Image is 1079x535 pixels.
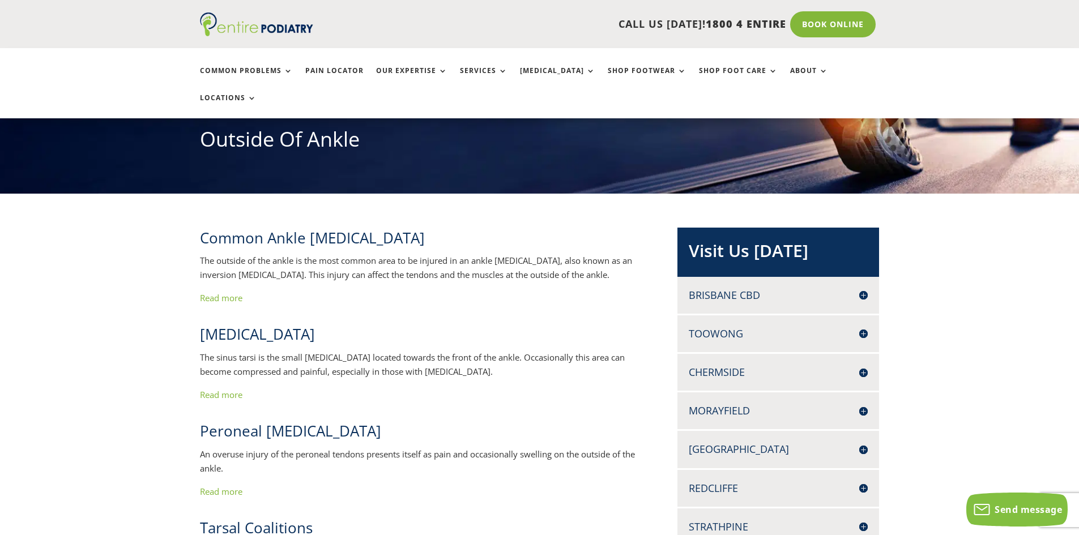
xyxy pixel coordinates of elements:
[689,239,868,268] h2: Visit Us [DATE]
[689,442,868,456] h4: [GEOGRAPHIC_DATA]
[200,324,641,350] h2: [MEDICAL_DATA]
[608,67,686,91] a: Shop Footwear
[357,17,786,32] p: CALL US [DATE]!
[200,27,313,38] a: Entire Podiatry
[689,520,868,534] h4: Strathpine
[376,67,447,91] a: Our Expertise
[200,486,242,497] a: Read more
[966,493,1068,527] button: Send message
[790,67,828,91] a: About
[200,421,381,441] span: Peroneal [MEDICAL_DATA]
[200,255,632,281] span: The outside of the ankle is the most common area to be injured in an ankle [MEDICAL_DATA], also k...
[200,389,242,400] a: Read more
[689,288,868,302] h4: Brisbane CBD
[689,481,868,495] h4: Redcliffe
[460,67,507,91] a: Services
[200,125,880,159] h1: Outside Of Ankle
[200,292,242,303] a: Read more
[520,67,595,91] a: [MEDICAL_DATA]
[699,67,778,91] a: Shop Foot Care
[689,404,868,418] h4: Morayfield
[790,11,876,37] a: Book Online
[689,327,868,341] h4: Toowong
[200,94,257,118] a: Locations
[200,228,641,254] h2: Common Ankle [MEDICAL_DATA]
[200,12,313,36] img: logo (1)
[706,17,786,31] span: 1800 4 ENTIRE
[200,67,293,91] a: Common Problems
[305,67,364,91] a: Pain Locator
[200,352,625,378] span: The sinus tarsi is the small [MEDICAL_DATA] located towards the front of the ankle. Occasionally ...
[200,448,635,474] span: An overuse injury of the peroneal tendons presents itself as pain and occasionally swelling on th...
[689,365,868,379] h4: Chermside
[995,503,1062,516] span: Send message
